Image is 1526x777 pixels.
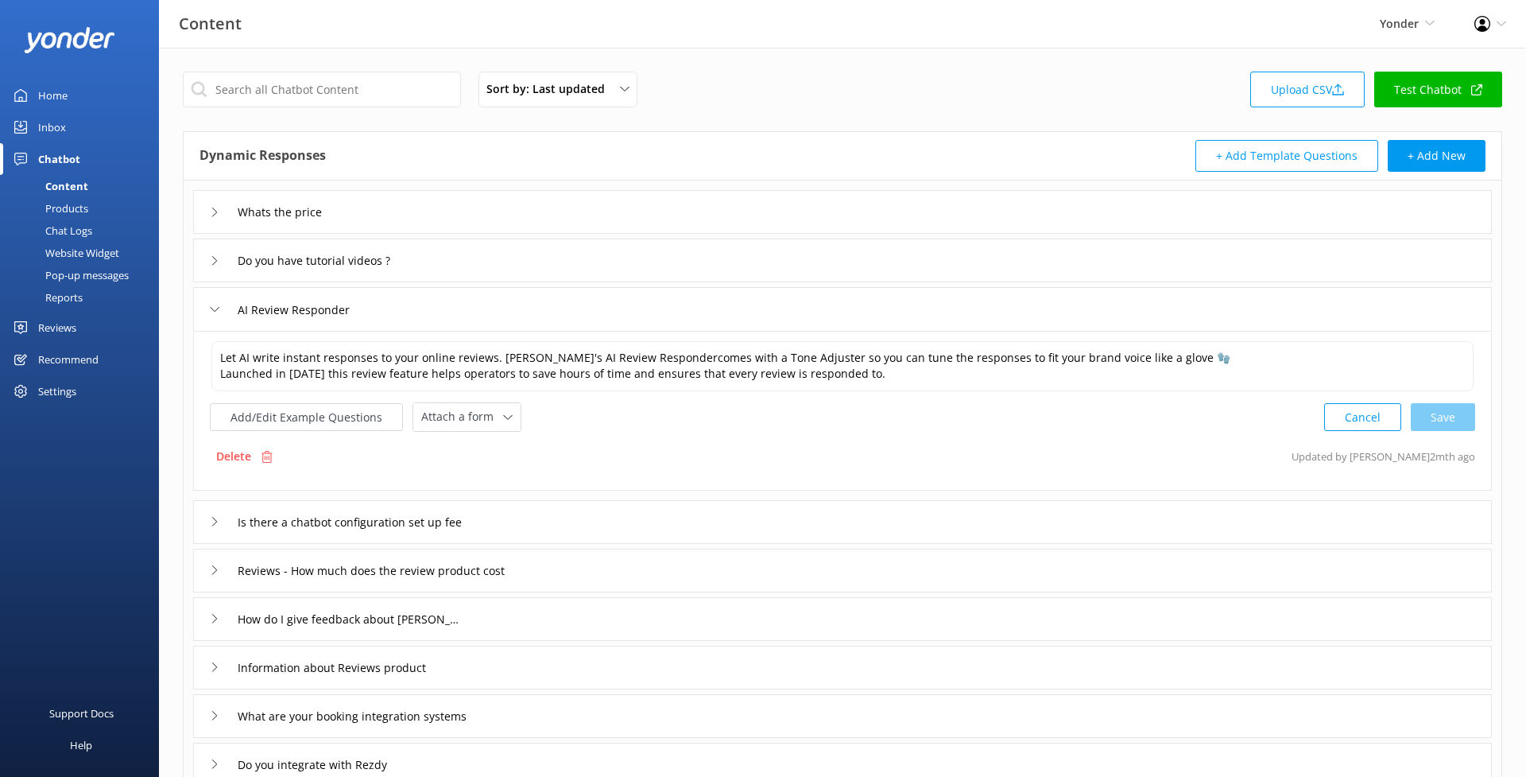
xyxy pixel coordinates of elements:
[10,197,88,220] div: Products
[38,111,66,143] div: Inbox
[183,72,461,107] input: Search all Chatbot Content
[1374,72,1502,107] a: Test Chatbot
[199,140,326,172] h4: Dynamic Responses
[1250,72,1365,107] a: Upload CSV
[486,80,614,98] span: Sort by: Last updated
[10,197,159,220] a: Products
[10,264,159,286] a: Pop-up messages
[10,175,88,197] div: Content
[1195,140,1378,172] button: + Add Template Questions
[10,242,119,264] div: Website Widget
[421,408,503,425] span: Attach a form
[10,242,159,264] a: Website Widget
[10,286,159,309] a: Reports
[38,375,76,407] div: Settings
[70,729,92,761] div: Help
[10,220,159,242] a: Chat Logs
[10,220,92,242] div: Chat Logs
[1324,403,1401,431] button: Cancel
[1380,16,1419,31] span: Yonder
[1292,441,1475,472] p: Updated by [PERSON_NAME] 2mth ago
[216,448,251,465] p: Delete
[10,264,129,286] div: Pop-up messages
[210,403,403,431] button: Add/Edit Example Questions
[211,341,1474,391] textarea: Let AI write instant responses to your online reviews. [PERSON_NAME]'s AI Review Respondercomes w...
[10,286,83,309] div: Reports
[179,11,242,37] h3: Content
[38,80,68,111] div: Home
[38,312,76,344] div: Reviews
[38,143,80,175] div: Chatbot
[49,697,114,729] div: Support Docs
[10,175,159,197] a: Content
[24,27,115,53] img: yonder-white-logo.png
[1388,140,1485,172] button: + Add New
[38,344,99,375] div: Recommend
